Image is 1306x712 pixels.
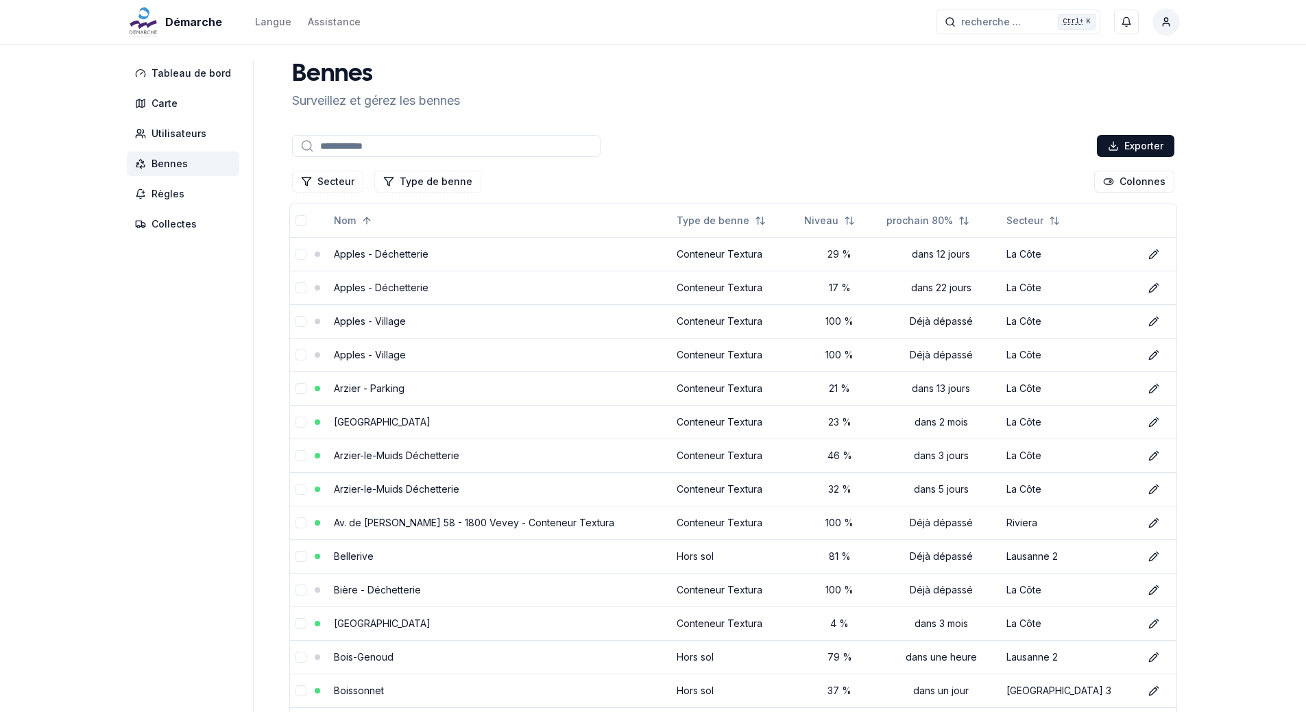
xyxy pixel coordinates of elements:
[334,550,374,562] a: Bellerive
[295,652,306,663] button: select-row
[886,684,995,698] div: dans un jour
[1001,338,1137,371] td: La Côte
[886,617,995,630] div: dans 3 mois
[878,210,978,232] button: Not sorted. Click to sort ascending.
[804,315,875,328] div: 100 %
[671,405,799,439] td: Conteneur Textura
[671,640,799,674] td: Hors sol
[334,517,614,528] a: Av. de [PERSON_NAME] 58 - 1800 Vevey - Conteneur Textura
[886,348,995,362] div: Déjà dépassé
[295,685,306,696] button: select-row
[671,237,799,271] td: Conteneur Textura
[152,187,184,201] span: Règles
[804,382,875,395] div: 21 %
[886,650,995,664] div: dans une heure
[334,214,356,228] span: Nom
[152,127,206,140] span: Utilisateurs
[152,97,178,110] span: Carte
[671,439,799,472] td: Conteneur Textura
[671,674,799,707] td: Hors sol
[152,66,231,80] span: Tableau de bord
[334,248,428,260] a: Apples - Déchetterie
[1001,539,1137,573] td: Lausanne 2
[127,61,245,86] a: Tableau de bord
[886,415,995,429] div: dans 2 mois
[295,517,306,528] button: select-row
[1001,237,1137,271] td: La Côte
[671,271,799,304] td: Conteneur Textura
[1097,135,1174,157] button: Exporter
[804,650,875,664] div: 79 %
[804,550,875,563] div: 81 %
[671,371,799,405] td: Conteneur Textura
[804,449,875,463] div: 46 %
[1001,506,1137,539] td: Riviera
[671,539,799,573] td: Hors sol
[671,573,799,606] td: Conteneur Textura
[961,15,1021,29] span: recherche ...
[671,472,799,506] td: Conteneur Textura
[255,15,291,29] div: Langue
[804,617,875,630] div: 4 %
[1001,271,1137,304] td: La Côte
[334,450,459,461] a: Arzier-le-Muids Déchetterie
[804,348,875,362] div: 100 %
[295,585,306,596] button: select-row
[886,281,995,295] div: dans 22 jours
[295,618,306,629] button: select-row
[334,584,421,596] a: Bière - Déchetterie
[295,484,306,495] button: select-row
[1001,472,1137,506] td: La Côte
[255,14,291,30] button: Langue
[334,282,428,293] a: Apples - Déchetterie
[886,382,995,395] div: dans 13 jours
[127,212,245,236] a: Collectes
[804,516,875,530] div: 100 %
[677,214,749,228] span: Type de benne
[334,651,394,663] a: Bois-Genoud
[334,416,431,428] a: [GEOGRAPHIC_DATA]
[886,449,995,463] div: dans 3 jours
[886,247,995,261] div: dans 12 jours
[334,685,384,696] a: Boissonnet
[1001,304,1137,338] td: La Côte
[295,450,306,461] button: select-row
[1001,439,1137,472] td: La Côte
[671,304,799,338] td: Conteneur Textura
[998,210,1068,232] button: Not sorted. Click to sort ascending.
[326,210,380,232] button: Sorted ascending. Click to sort descending.
[374,171,481,193] button: Filtrer les lignes
[671,606,799,640] td: Conteneur Textura
[804,247,875,261] div: 29 %
[886,550,995,563] div: Déjà dépassé
[292,91,460,110] p: Surveillez et gérez les bennes
[295,249,306,260] button: select-row
[165,14,222,30] span: Démarche
[936,10,1100,34] button: recherche ...Ctrl+K
[1001,371,1137,405] td: La Côte
[295,383,306,394] button: select-row
[334,315,406,327] a: Apples - Village
[1006,214,1043,228] span: Secteur
[1001,640,1137,674] td: Lausanne 2
[334,382,404,394] a: Arzier - Parking
[886,516,995,530] div: Déjà dépassé
[1001,606,1137,640] td: La Côte
[295,417,306,428] button: select-row
[334,483,459,495] a: Arzier-le-Muids Déchetterie
[671,338,799,371] td: Conteneur Textura
[295,282,306,293] button: select-row
[152,217,197,231] span: Collectes
[804,281,875,295] div: 17 %
[292,171,363,193] button: Filtrer les lignes
[804,214,838,228] span: Niveau
[127,182,245,206] a: Règles
[308,14,361,30] a: Assistance
[334,349,406,360] a: Apples - Village
[886,315,995,328] div: Déjà dépassé
[295,316,306,327] button: select-row
[295,349,306,360] button: select-row
[671,506,799,539] td: Conteneur Textura
[127,5,160,38] img: Démarche Logo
